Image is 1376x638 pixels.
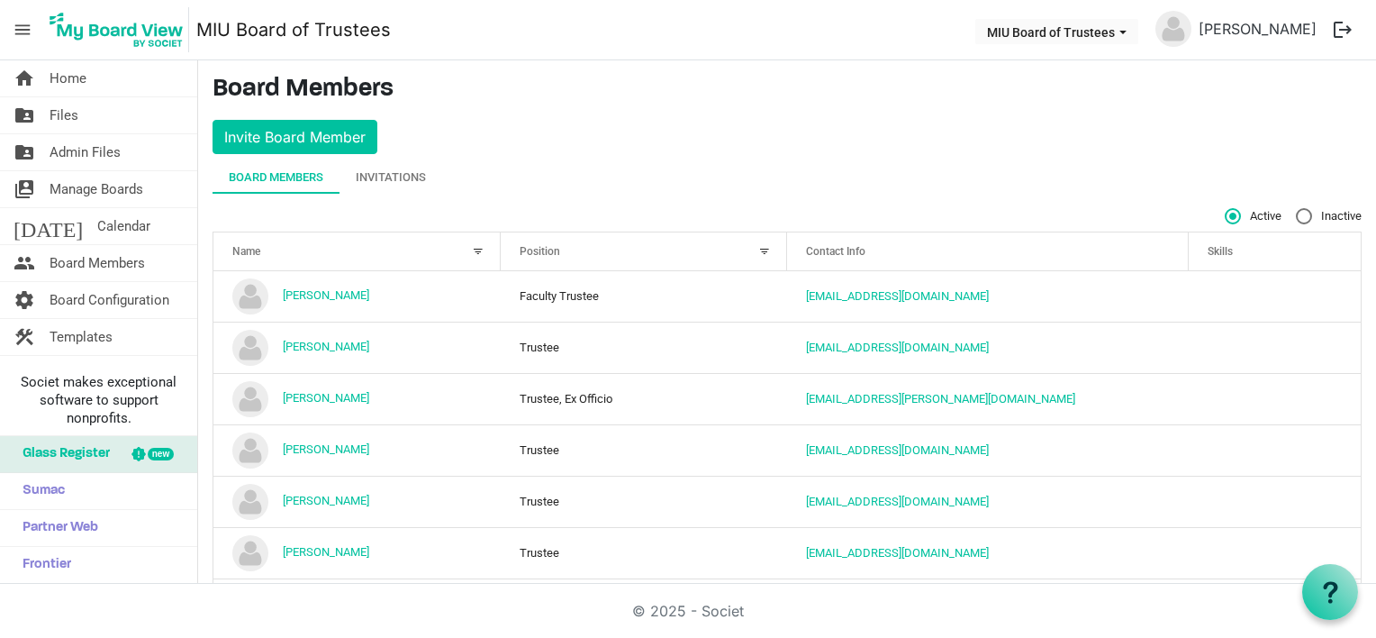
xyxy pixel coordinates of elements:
[213,424,501,476] td: Brian Levine is template cell column header Name
[787,424,1189,476] td: blevine@tm.org is template cell column header Contact Info
[14,171,35,207] span: switch_account
[213,271,501,322] td: Amine Kouider is template cell column header Name
[213,373,501,424] td: Bill Smith is template cell column header Name
[1191,11,1324,47] a: [PERSON_NAME]
[14,282,35,318] span: settings
[1189,476,1361,527] td: is template cell column header Skills
[8,373,189,427] span: Societ makes exceptional software to support nonprofits.
[213,75,1362,105] h3: Board Members
[283,494,369,507] a: [PERSON_NAME]
[14,60,35,96] span: home
[806,443,989,457] a: [EMAIL_ADDRESS][DOMAIN_NAME]
[1155,11,1191,47] img: no-profile-picture.svg
[213,120,377,154] button: Invite Board Member
[213,579,501,630] td: Diane Davis is template cell column header Name
[1189,527,1361,579] td: is template cell column header Skills
[787,373,1189,424] td: bill.smith@miu.edu is template cell column header Contact Info
[501,322,788,373] td: Trustee column header Position
[1189,579,1361,630] td: is template cell column header Skills
[1225,208,1281,224] span: Active
[501,373,788,424] td: Trustee, Ex Officio column header Position
[232,381,268,417] img: no-profile-picture.svg
[806,546,989,560] a: [EMAIL_ADDRESS][DOMAIN_NAME]
[14,510,98,546] span: Partner Web
[283,545,369,559] a: [PERSON_NAME]
[283,391,369,405] a: [PERSON_NAME]
[501,579,788,630] td: Trustee column header Position
[283,340,369,353] a: [PERSON_NAME]
[806,341,989,354] a: [EMAIL_ADDRESS][DOMAIN_NAME]
[232,535,268,571] img: no-profile-picture.svg
[1296,208,1362,224] span: Inactive
[14,547,71,583] span: Frontier
[232,278,268,314] img: no-profile-picture.svg
[356,169,426,187] div: Invitations
[806,289,989,303] a: [EMAIL_ADDRESS][DOMAIN_NAME]
[501,476,788,527] td: Trustee column header Position
[283,442,369,456] a: [PERSON_NAME]
[229,169,323,187] div: Board Members
[806,392,1075,406] a: [EMAIL_ADDRESS][PERSON_NAME][DOMAIN_NAME]
[50,60,86,96] span: Home
[50,134,121,170] span: Admin Files
[14,134,35,170] span: folder_shared
[213,476,501,527] td: Bruce Currivan is template cell column header Name
[520,245,560,258] span: Position
[14,473,65,509] span: Sumac
[50,245,145,281] span: Board Members
[1324,11,1362,49] button: logout
[787,527,1189,579] td: cking@miu.edu is template cell column header Contact Info
[44,7,189,52] img: My Board View Logo
[213,161,1362,194] div: tab-header
[806,245,865,258] span: Contact Info
[501,271,788,322] td: Faculty Trustee column header Position
[14,245,35,281] span: people
[50,319,113,355] span: Templates
[787,322,1189,373] td: yingwu.zhong@funplus.com is template cell column header Contact Info
[50,97,78,133] span: Files
[632,602,744,620] a: © 2025 - Societ
[232,484,268,520] img: no-profile-picture.svg
[5,13,40,47] span: menu
[1189,373,1361,424] td: is template cell column header Skills
[806,495,989,508] a: [EMAIL_ADDRESS][DOMAIN_NAME]
[232,330,268,366] img: no-profile-picture.svg
[787,579,1189,630] td: hridayatmavan1008@gmail.com is template cell column header Contact Info
[283,288,369,302] a: [PERSON_NAME]
[501,527,788,579] td: Trustee column header Position
[14,319,35,355] span: construction
[213,527,501,579] td: Carolyn King is template cell column header Name
[1189,322,1361,373] td: is template cell column header Skills
[14,436,110,472] span: Glass Register
[97,208,150,244] span: Calendar
[787,476,1189,527] td: bcurrivan@gmail.com is template cell column header Contact Info
[50,171,143,207] span: Manage Boards
[232,245,260,258] span: Name
[50,282,169,318] span: Board Configuration
[213,322,501,373] td: andy zhong is template cell column header Name
[148,448,174,460] div: new
[14,208,83,244] span: [DATE]
[196,12,391,48] a: MIU Board of Trustees
[232,433,268,469] img: no-profile-picture.svg
[1189,271,1361,322] td: is template cell column header Skills
[501,424,788,476] td: Trustee column header Position
[44,7,196,52] a: My Board View Logo
[14,97,35,133] span: folder_shared
[1189,424,1361,476] td: is template cell column header Skills
[975,19,1138,44] button: MIU Board of Trustees dropdownbutton
[787,271,1189,322] td: akouider@miu.edu is template cell column header Contact Info
[1208,245,1233,258] span: Skills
